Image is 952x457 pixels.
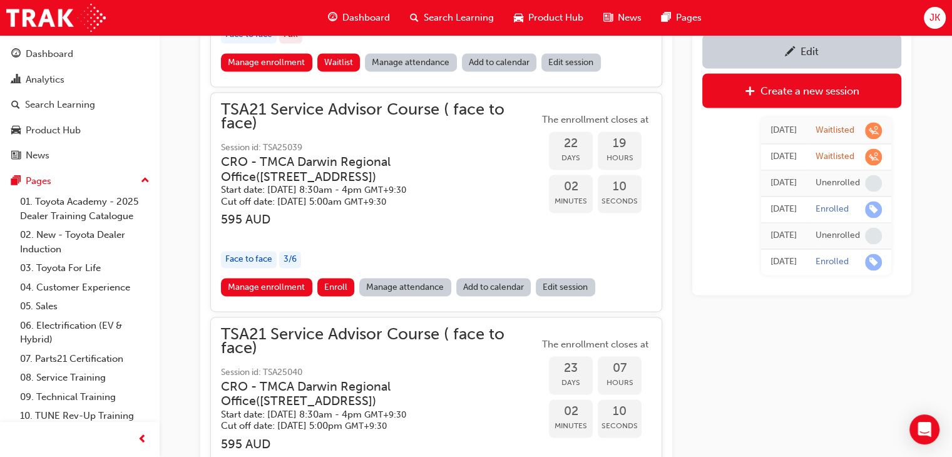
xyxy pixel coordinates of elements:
[865,148,882,165] span: learningRecordVerb_WAITLIST-icon
[702,73,901,108] a: Create a new session
[536,278,595,296] a: Edit session
[26,73,64,87] div: Analytics
[5,68,155,91] a: Analytics
[221,278,312,296] a: Manage enrollment
[328,10,337,26] span: guage-icon
[5,119,155,142] a: Product Hub
[15,259,155,278] a: 03. Toyota For Life
[598,361,642,376] span: 07
[909,414,939,444] div: Open Intercom Messenger
[11,150,21,162] span: news-icon
[221,141,539,155] span: Session id: TSA25039
[770,123,797,138] div: Thu Aug 28 2025 15:07:57 GMT+1000 (Australian Eastern Standard Time)
[15,368,155,388] a: 08. Service Training
[816,151,854,163] div: Waitlisted
[593,5,652,31] a: news-iconNews
[15,192,155,225] a: 01. Toyota Academy - 2025 Dealer Training Catalogue
[504,5,593,31] a: car-iconProduct Hub
[11,176,21,187] span: pages-icon
[221,155,519,184] h3: CRO - TMCA Darwin Regional Office ( [STREET_ADDRESS] )
[662,10,671,26] span: pages-icon
[221,437,539,451] h3: 595 AUD
[318,5,400,31] a: guage-iconDashboard
[456,278,531,296] a: Add to calendar
[359,278,451,296] a: Manage attendance
[816,203,849,215] div: Enrolled
[5,93,155,116] a: Search Learning
[410,10,419,26] span: search-icon
[344,197,386,207] span: Australian Central Standard Time GMT+9:30
[221,409,519,421] h5: Start date: [DATE] 8:30am - 4pm
[598,136,642,151] span: 19
[770,176,797,190] div: Tue Feb 04 2025 13:27:33 GMT+1100 (Australian Eastern Daylight Time)
[138,432,147,448] span: prev-icon
[549,419,593,433] span: Minutes
[221,327,539,356] span: TSA21 Service Advisor Course ( face to face)
[221,420,519,432] h5: Cut off date: [DATE] 5:00pm
[141,173,150,189] span: up-icon
[598,419,642,433] span: Seconds
[760,85,859,97] div: Create a new session
[279,251,301,268] div: 3 / 6
[15,388,155,407] a: 09. Technical Training
[26,174,51,188] div: Pages
[221,366,539,380] span: Session id: TSA25040
[549,361,593,376] span: 23
[549,194,593,208] span: Minutes
[26,148,49,163] div: News
[15,406,155,426] a: 10. TUNE Rev-Up Training
[5,43,155,66] a: Dashboard
[221,103,652,301] button: TSA21 Service Advisor Course ( face to face)Session id: TSA25039CRO - TMCA Darwin Regional Office...
[26,47,73,61] div: Dashboard
[6,4,106,32] img: Trak
[11,100,20,111] span: search-icon
[541,53,601,71] a: Edit session
[676,11,702,25] span: Pages
[15,278,155,297] a: 04. Customer Experience
[5,170,155,193] button: Pages
[514,10,523,26] span: car-icon
[549,151,593,165] span: Days
[324,282,347,292] span: Enroll
[618,11,642,25] span: News
[365,53,457,71] a: Manage attendance
[364,409,406,420] span: Australian Central Standard Time GMT+9:30
[745,86,755,98] span: plus-icon
[342,11,390,25] span: Dashboard
[770,202,797,217] div: Tue Feb 04 2025 13:20:21 GMT+1100 (Australian Eastern Daylight Time)
[400,5,504,31] a: search-iconSearch Learning
[221,103,539,131] span: TSA21 Service Advisor Course ( face to face)
[324,57,353,68] span: Waitlist
[785,46,796,59] span: pencil-icon
[816,125,854,136] div: Waitlisted
[549,180,593,194] span: 02
[598,376,642,390] span: Hours
[539,337,652,352] span: The enrollment closes at
[15,349,155,369] a: 07. Parts21 Certification
[702,34,901,68] a: Edit
[816,177,860,189] div: Unenrolled
[15,316,155,349] a: 06. Electrification (EV & Hybrid)
[865,201,882,218] span: learningRecordVerb_ENROLL-icon
[424,11,494,25] span: Search Learning
[15,297,155,316] a: 05. Sales
[816,230,860,242] div: Unenrolled
[865,227,882,244] span: learningRecordVerb_NONE-icon
[462,53,537,71] a: Add to calendar
[221,379,519,409] h3: CRO - TMCA Darwin Regional Office ( [STREET_ADDRESS] )
[317,278,355,296] button: Enroll
[549,376,593,390] span: Days
[5,144,155,167] a: News
[865,122,882,139] span: learningRecordVerb_WAITLIST-icon
[11,74,21,86] span: chart-icon
[25,98,95,112] div: Search Learning
[26,123,81,138] div: Product Hub
[221,251,277,268] div: Face to face
[865,175,882,192] span: learningRecordVerb_NONE-icon
[598,151,642,165] span: Hours
[11,49,21,60] span: guage-icon
[364,185,406,195] span: Australian Central Standard Time GMT+9:30
[598,194,642,208] span: Seconds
